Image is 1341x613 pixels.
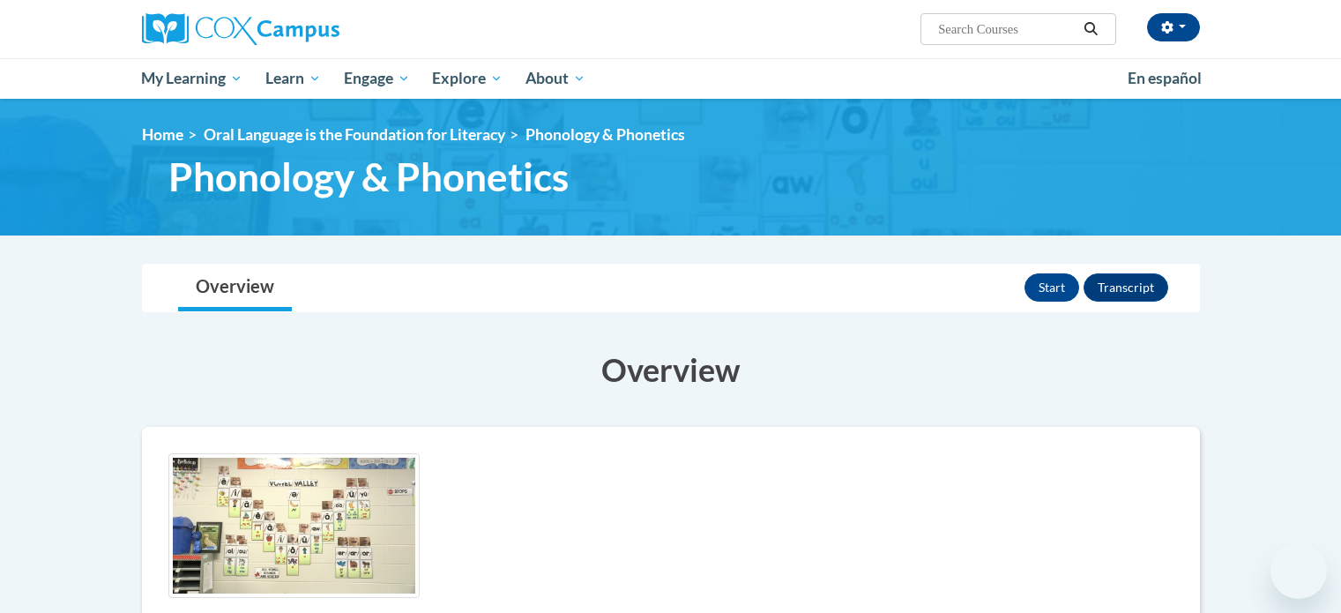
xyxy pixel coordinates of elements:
[254,58,332,99] a: Learn
[514,58,597,99] a: About
[432,68,503,89] span: Explore
[142,13,339,45] img: Cox Campus
[1128,69,1202,87] span: En español
[204,125,505,144] a: Oral Language is the Foundation for Literacy
[168,153,569,200] span: Phonology & Phonetics
[1084,273,1168,302] button: Transcript
[344,68,410,89] span: Engage
[142,348,1200,392] h3: Overview
[332,58,421,99] a: Engage
[142,13,477,45] a: Cox Campus
[936,19,1077,40] input: Search Courses
[168,453,420,598] img: Course logo image
[1077,19,1104,40] button: Search
[1270,542,1327,599] iframe: Button to launch messaging window
[525,125,685,144] span: Phonology & Phonetics
[141,68,242,89] span: My Learning
[178,265,292,311] a: Overview
[115,58,1226,99] div: Main menu
[1116,60,1213,97] a: En español
[421,58,514,99] a: Explore
[130,58,255,99] a: My Learning
[525,68,585,89] span: About
[1024,273,1079,302] button: Start
[1147,13,1200,41] button: Account Settings
[142,125,183,144] a: Home
[265,68,321,89] span: Learn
